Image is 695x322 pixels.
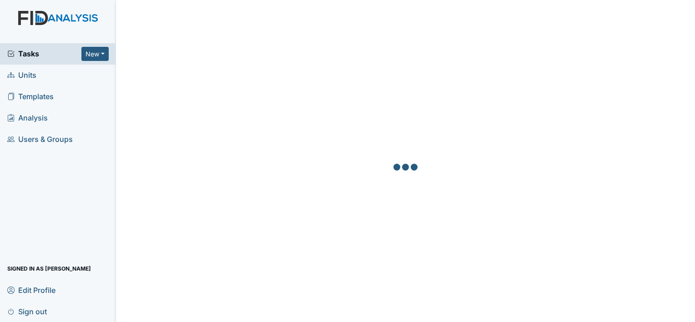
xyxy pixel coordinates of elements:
[7,304,47,318] span: Sign out
[7,111,48,125] span: Analysis
[7,90,54,104] span: Templates
[7,68,36,82] span: Units
[7,262,91,276] span: Signed in as [PERSON_NAME]
[7,283,55,297] span: Edit Profile
[81,47,109,61] button: New
[7,132,73,146] span: Users & Groups
[7,48,81,59] a: Tasks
